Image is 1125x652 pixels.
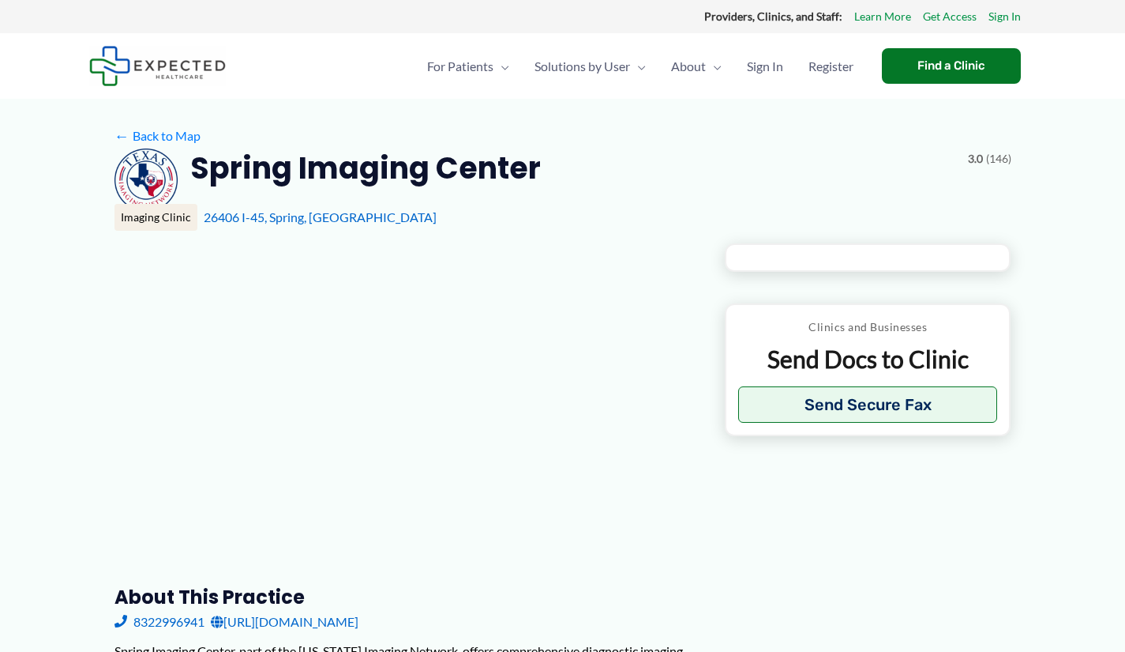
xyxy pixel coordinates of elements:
div: Imaging Clinic [114,204,197,231]
a: [URL][DOMAIN_NAME] [211,610,358,634]
a: Register [796,39,866,94]
h3: About this practice [114,585,699,609]
a: Learn More [854,6,911,27]
span: (146) [986,149,1011,169]
a: 8322996941 [114,610,204,634]
span: Register [808,39,853,94]
p: Clinics and Businesses [738,317,998,337]
button: Send Secure Fax [738,386,998,423]
span: Sign In [747,39,783,94]
a: Sign In [988,6,1021,27]
nav: Primary Site Navigation [414,39,866,94]
span: Menu Toggle [630,39,646,94]
span: ← [114,128,129,143]
h2: Spring Imaging Center [190,149,541,187]
span: Menu Toggle [706,39,722,94]
a: ←Back to Map [114,124,201,148]
a: For PatientsMenu Toggle [414,39,522,94]
a: Sign In [734,39,796,94]
a: Find a Clinic [882,48,1021,84]
a: AboutMenu Toggle [658,39,734,94]
span: Solutions by User [534,39,630,94]
a: Get Access [923,6,977,27]
a: 26406 I-45, Spring, [GEOGRAPHIC_DATA] [204,209,437,224]
strong: Providers, Clinics, and Staff: [704,9,842,23]
span: About [671,39,706,94]
span: 3.0 [968,149,983,169]
span: Menu Toggle [493,39,509,94]
img: Expected Healthcare Logo - side, dark font, small [89,46,226,86]
p: Send Docs to Clinic [738,344,998,375]
span: For Patients [427,39,493,94]
a: Solutions by UserMenu Toggle [522,39,658,94]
